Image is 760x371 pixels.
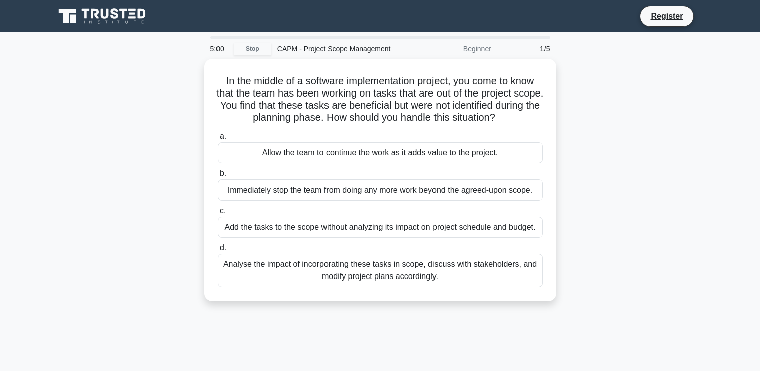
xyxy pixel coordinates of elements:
[271,39,409,59] div: CAPM - Project Scope Management
[220,243,226,252] span: d.
[644,10,689,22] a: Register
[220,206,226,215] span: c.
[220,132,226,140] span: a.
[234,43,271,55] a: Stop
[218,254,543,287] div: Analyse the impact of incorporating these tasks in scope, discuss with stakeholders, and modify p...
[216,75,544,124] h5: In the middle of a software implementation project, you come to know that the team has been worki...
[204,39,234,59] div: 5:00
[409,39,497,59] div: Beginner
[497,39,556,59] div: 1/5
[218,142,543,163] div: Allow the team to continue the work as it adds value to the project.
[220,169,226,177] span: b.
[218,179,543,201] div: Immediately stop the team from doing any more work beyond the agreed-upon scope.
[218,217,543,238] div: Add the tasks to the scope without analyzing its impact on project schedule and budget.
